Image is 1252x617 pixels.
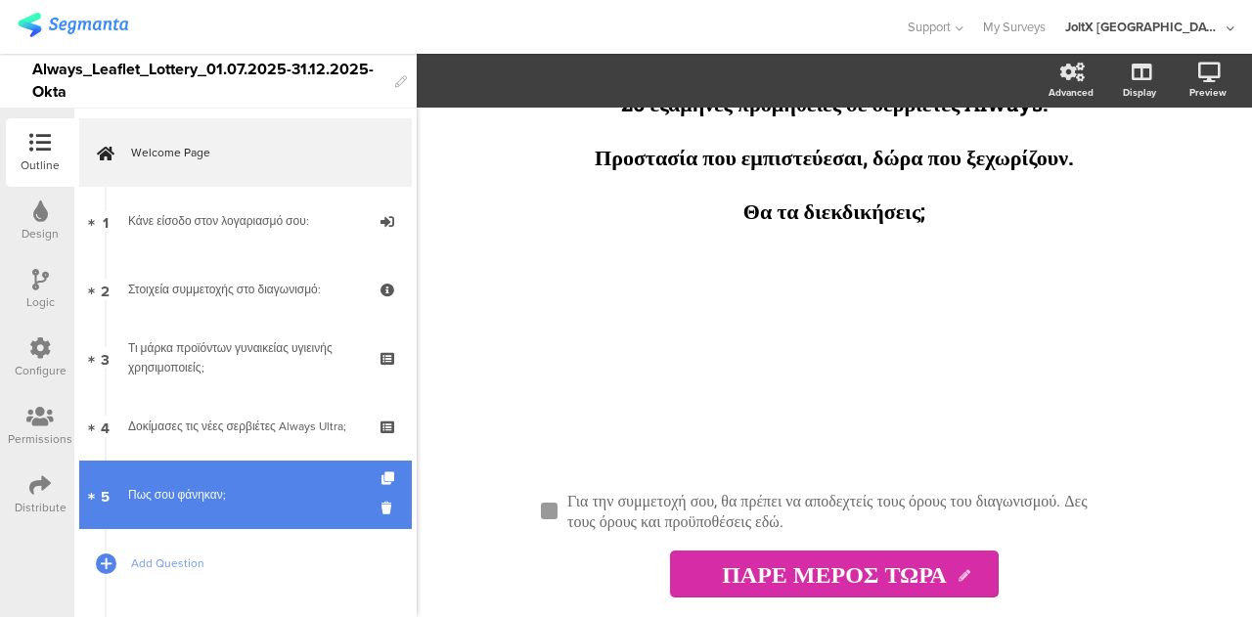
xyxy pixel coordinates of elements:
a: 1 Κάνε είσοδο στον λογαριασμό σου: [79,187,412,255]
div: Preview [1189,85,1227,100]
div: Design [22,225,59,242]
div: Display [1123,85,1156,100]
div: JoltX [GEOGRAPHIC_DATA] [1065,18,1222,36]
span: 4 [101,416,110,437]
div: Outline [21,156,60,174]
a: 2 Στοιχεία συμμετοχής στο διαγωνισμό: [79,255,412,324]
i: Duplicate [381,472,398,485]
span: Support [908,18,951,36]
span: Θα τα διεκδικήσεις; [743,197,925,225]
i: Delete [381,499,398,517]
a: 3 Τι μάρκα προϊόντων γυναικείας υγιεινής χρησιμοποιείς; [79,324,412,392]
div: Τι μάρκα προϊόντων γυναικείας υγιεινής χρησιμοποιείς; [128,338,362,377]
div: Κάνε είσοδο στον λογαριασμό σου: [128,211,362,231]
a: 5 Πως σου φάνηκαν; [79,461,412,529]
a: 4 Δοκίμασες τις νέες σερβιέτες Always Ultra; [79,392,412,461]
div: Configure [15,362,67,379]
span: Προστασία που εμπιστεύεσαι, δώρα που ξεχωρίζουν. [595,143,1074,171]
div: Δοκίμασες τις νέες σερβιέτες Always Ultra; [128,417,362,436]
div: Logic [26,293,55,311]
span: 5 [101,484,110,506]
span: 3 [101,347,110,369]
div: Permissions [8,430,72,448]
span: 1 [103,210,109,232]
div: Always_Leaflet_Lottery_01.07.2025-31.12.2025-Okta [32,54,385,108]
img: segmanta logo [18,13,128,37]
span: Welcome Page [131,143,381,162]
div: Advanced [1049,85,1094,100]
div: Distribute [15,499,67,516]
input: Start [670,551,999,597]
span: Add Question [131,553,381,573]
div: Στοιχεία συμμετοχής στο διαγωνισμό: [128,280,362,299]
a: Welcome Page [79,118,412,187]
p: Για την συμμετοχή σου, θα πρέπει να αποδεχτείς τους όρους του διαγωνισμού. Δες τους όρους και προ... [567,490,1118,531]
span: 2 [101,279,110,300]
div: Πως σου φάνηκαν; [128,485,370,505]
